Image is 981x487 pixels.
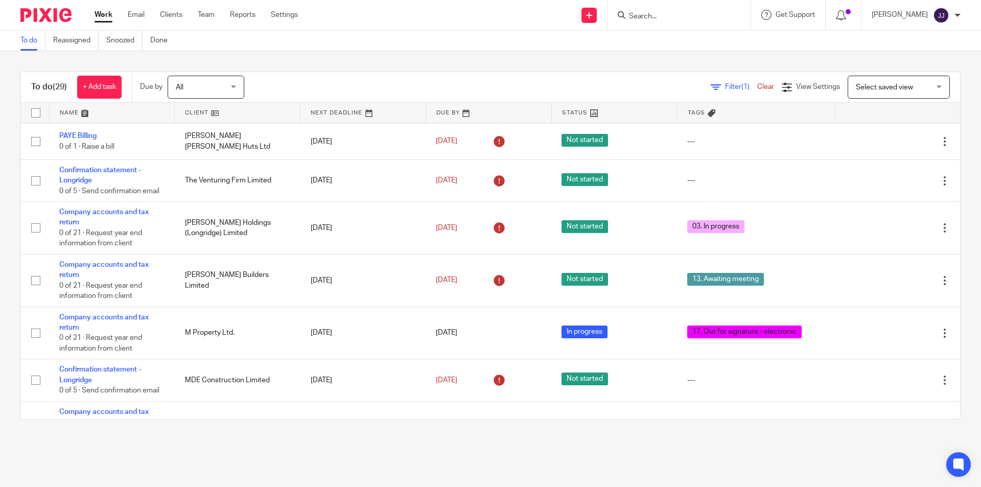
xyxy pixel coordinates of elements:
[300,254,426,307] td: [DATE]
[872,10,928,20] p: [PERSON_NAME]
[175,202,300,254] td: [PERSON_NAME] Holdings (Longridge) Limited
[59,282,142,300] span: 0 of 21 · Request year end information from client
[562,326,608,338] span: In progress
[300,307,426,359] td: [DATE]
[175,123,300,159] td: [PERSON_NAME] [PERSON_NAME] Huts Ltd
[436,377,457,384] span: [DATE]
[198,10,215,20] a: Team
[436,330,457,337] span: [DATE]
[757,83,774,90] a: Clear
[59,188,159,195] span: 0 of 5 · Send confirmation email
[562,273,608,286] span: Not started
[300,123,426,159] td: [DATE]
[436,277,457,284] span: [DATE]
[59,208,149,226] a: Company accounts and tax return
[128,10,145,20] a: Email
[687,175,824,185] div: ---
[59,335,142,353] span: 0 of 21 · Request year end information from client
[776,11,815,18] span: Get Support
[59,387,159,394] span: 0 of 5 · Send confirmation email
[106,31,143,51] a: Snoozed
[175,401,300,454] td: [PERSON_NAME] LTD
[59,314,149,331] a: Company accounts and tax return
[230,10,255,20] a: Reports
[53,83,67,91] span: (29)
[562,173,608,186] span: Not started
[59,366,141,383] a: Confirmation statement - Longridge
[688,110,705,115] span: Tags
[436,138,457,145] span: [DATE]
[59,408,149,426] a: Company accounts and tax return
[562,373,608,385] span: Not started
[856,84,913,91] span: Select saved view
[59,261,149,279] a: Company accounts and tax return
[95,10,112,20] a: Work
[628,12,720,21] input: Search
[53,31,99,51] a: Reassigned
[175,159,300,201] td: The Venturing Firm Limited
[687,220,744,233] span: 03. In progress
[687,375,824,385] div: ---
[687,136,824,147] div: ---
[562,220,608,233] span: Not started
[176,84,183,91] span: All
[150,31,175,51] a: Done
[300,159,426,201] td: [DATE]
[59,143,114,150] span: 0 of 1 · Raise a bill
[59,167,141,184] a: Confirmation statement - Longridge
[175,359,300,401] td: MDE Construction Limited
[31,82,67,92] h1: To do
[562,134,608,147] span: Not started
[725,83,757,90] span: Filter
[741,83,750,90] span: (1)
[175,307,300,359] td: M Property Ltd.
[436,224,457,231] span: [DATE]
[20,8,72,22] img: Pixie
[436,177,457,184] span: [DATE]
[687,273,764,286] span: 13. Awaiting meeting
[687,326,802,338] span: 17. Out for signature - electronic
[175,254,300,307] td: [PERSON_NAME] Builders Limited
[796,83,840,90] span: View Settings
[59,229,142,247] span: 0 of 21 · Request year end information from client
[77,76,122,99] a: + Add task
[300,202,426,254] td: [DATE]
[140,82,162,92] p: Due by
[59,132,97,140] a: PAYE Billing
[20,31,45,51] a: To do
[160,10,182,20] a: Clients
[933,7,949,24] img: svg%3E
[300,401,426,454] td: [DATE]
[271,10,298,20] a: Settings
[300,359,426,401] td: [DATE]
